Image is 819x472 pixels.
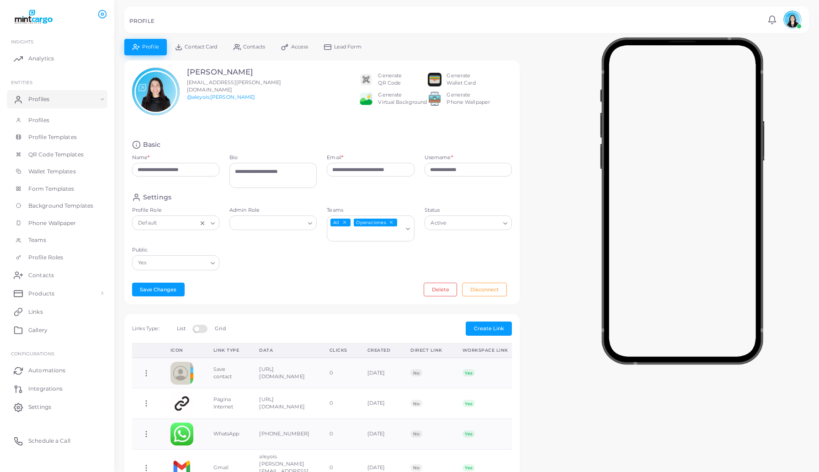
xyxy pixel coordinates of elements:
td: [DATE] [357,419,401,450]
button: Create Link [466,322,512,335]
img: 522fc3d1c3555ff804a1a379a540d0107ed87845162a92721bf5e2ebbcc3ae6c.png [428,92,441,106]
div: Workspace Link [463,347,508,354]
div: Search for option [327,215,414,241]
td: [DATE] [357,358,401,388]
div: Generate Wallet Card [447,72,475,87]
span: Contacts [28,271,54,279]
a: Integrations [7,380,107,398]
img: phone-mock.b55596b7.png [600,38,764,365]
span: Schedule a Call [28,437,70,445]
div: Clicks [330,347,347,354]
button: Clear Selected [199,219,206,226]
img: whatsapp.png [170,423,193,445]
div: Direct Link [410,347,442,354]
a: Links [7,302,107,321]
span: Yes [463,430,475,438]
label: Username [425,154,453,161]
input: Search for option [328,229,402,239]
button: Deselect All [341,219,348,225]
div: Created [367,347,391,354]
button: Disconnect [462,283,507,296]
span: Gallery [28,326,48,334]
td: [URL][DOMAIN_NAME] [249,358,319,388]
label: Name [132,154,150,161]
img: qr2.png [359,73,373,86]
span: Products [28,290,54,298]
span: Lead Form [334,44,362,49]
h4: Settings [143,193,171,202]
div: Generate Phone Wallpaper [447,91,490,106]
span: Wallet Templates [28,167,76,176]
td: Página Internet [203,388,250,419]
div: Link Type [213,347,239,354]
span: Teams [28,236,47,244]
span: [EMAIL_ADDRESS][PERSON_NAME][DOMAIN_NAME] [187,79,281,93]
a: Contacts [7,266,107,284]
span: Operaciones [354,219,397,227]
label: Admin Role [229,207,317,214]
input: Search for option [449,218,500,228]
span: Links [28,308,43,316]
a: Form Templates [7,180,107,198]
span: Background Templates [28,202,93,210]
span: Profiles [28,116,49,124]
td: 0 [319,419,357,450]
span: No [410,430,422,438]
div: Search for option [425,215,512,230]
button: Save Changes [132,283,185,296]
span: All [330,219,350,227]
span: ENTITIES [11,80,32,85]
div: Generate Virtual Background [378,91,427,106]
span: Yes [137,258,148,268]
img: contactcard.png [170,362,193,385]
td: 0 [319,358,357,388]
span: Default [137,219,158,228]
span: Form Templates [28,185,74,193]
span: INSIGHTS [11,39,33,44]
label: Bio [229,154,317,161]
div: Search for option [132,255,219,270]
span: Yes [463,464,475,472]
span: Create Link [474,325,504,332]
a: Profiles [7,90,107,108]
a: Automations [7,361,107,380]
img: customlink.png [170,392,193,415]
div: Search for option [132,215,219,230]
a: Wallet Templates [7,163,107,180]
span: Access [291,44,308,49]
span: Automations [28,366,65,375]
span: Links Type: [132,325,160,332]
input: Search for option [159,218,197,228]
span: QR Code Templates [28,150,84,159]
label: Status [425,207,512,214]
a: Schedule a Call [7,432,107,450]
div: Icon [170,347,193,354]
img: apple-wallet.png [428,73,441,86]
span: No [410,400,422,407]
a: @aleyois.[PERSON_NAME] [187,94,255,100]
img: e64e04433dee680bcc62d3a6779a8f701ecaf3be228fb80ea91b313d80e16e10.png [359,92,373,106]
span: Contact Card [185,44,217,49]
td: [PHONE_NUMBER] [249,419,319,450]
a: logo [8,9,59,26]
img: avatar [783,11,802,29]
h3: [PERSON_NAME] [187,68,284,77]
a: Background Templates [7,197,107,215]
a: avatar [781,11,804,29]
input: Search for option [234,218,304,228]
label: Teams [327,207,414,214]
span: Yes [463,369,475,376]
span: Yes [463,400,475,407]
a: QR Code Templates [7,146,107,163]
span: Profile Roles [28,253,63,262]
label: Public [132,247,219,254]
td: [URL][DOMAIN_NAME] [249,388,319,419]
span: Profile Templates [28,133,77,141]
label: List [177,325,185,333]
span: Active [430,219,448,228]
span: Contacts [243,44,265,49]
a: Phone Wallpaper [7,215,107,232]
button: Delete [424,283,457,296]
th: Action [132,343,160,358]
label: Profile Role [132,207,219,214]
